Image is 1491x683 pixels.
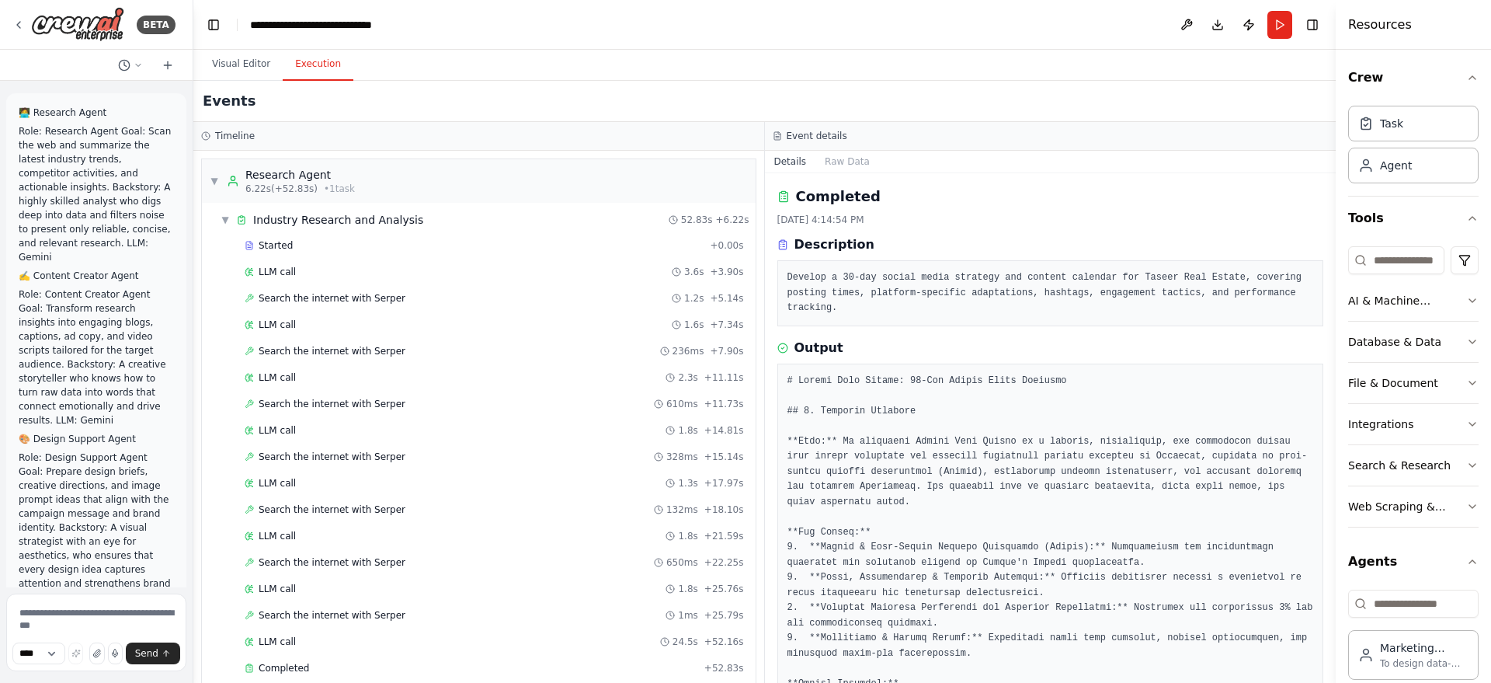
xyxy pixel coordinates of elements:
[704,530,744,542] span: + 21.59s
[259,609,405,622] span: Search the internet with Serper
[1348,240,1479,540] div: Tools
[1380,657,1468,670] div: To design data-backed and creative marketing strategies that: Build brand awareness and trust. Ge...
[1348,293,1466,308] div: AI & Machine Learning
[787,130,847,142] h3: Event details
[259,556,405,569] span: Search the internet with Serper
[704,556,744,569] span: + 22.25s
[794,339,843,357] h3: Output
[259,371,296,384] span: LLM call
[673,345,704,357] span: 236ms
[1348,56,1479,99] button: Crew
[710,239,743,252] span: + 0.00s
[684,266,704,278] span: 3.6s
[1348,16,1412,34] h4: Resources
[1348,404,1479,444] button: Integrations
[135,647,158,660] span: Send
[704,609,744,622] span: + 25.79s
[815,151,879,172] button: Raw Data
[715,214,749,226] span: + 6.22s
[1348,375,1438,391] div: File & Document
[681,214,713,226] span: 52.83s
[678,477,697,490] span: 1.3s
[203,14,224,36] button: Hide left sidebar
[704,636,744,648] span: + 52.16s
[259,266,296,278] span: LLM call
[673,636,698,648] span: 24.5s
[1348,445,1479,486] button: Search & Research
[666,451,698,463] span: 328ms
[1348,197,1479,240] button: Tools
[250,17,372,33] nav: breadcrumb
[259,504,405,516] span: Search the internet with Serper
[259,530,296,542] span: LLM call
[684,292,704,305] span: 1.2s
[684,319,704,331] span: 1.6s
[666,504,698,516] span: 132ms
[678,583,697,595] span: 1.8s
[787,270,1314,316] pre: Develop a 30-day social media strategy and content calendar for Taseer Real Estate, covering post...
[1348,334,1441,350] div: Database & Data
[666,398,698,410] span: 610ms
[108,643,123,664] button: Click to speak your automation idea
[1348,540,1479,584] button: Agents
[704,477,744,490] span: + 17.97s
[1302,14,1323,36] button: Hide right sidebar
[704,371,744,384] span: + 11.11s
[253,212,423,228] span: Industry Research and Analysis
[794,235,874,254] h3: Description
[259,319,296,331] span: LLM call
[19,451,174,605] p: Role: Design Support Agent Goal: Prepare design briefs, creative directions, and image prompt ide...
[1348,281,1479,321] button: AI & Machine Learning
[245,183,318,195] span: 6.22s (+52.83s)
[19,124,174,264] p: Role: Research Agent Goal: Scan the web and summarize the latest industry trends, competitor acti...
[112,56,149,75] button: Switch to previous chat
[215,130,255,142] h3: Timeline
[704,424,744,437] span: + 14.81s
[155,56,180,75] button: Start a new chat
[704,451,744,463] span: + 15.14s
[704,662,744,674] span: + 52.83s
[19,106,174,120] p: 🧑‍💻 Research Agent
[259,345,405,357] span: Search the internet with Serper
[200,48,283,81] button: Visual Editor
[1348,363,1479,403] button: File & Document
[259,583,296,595] span: LLM call
[1380,116,1403,131] div: Task
[259,398,405,410] span: Search the internet with Serper
[704,583,744,595] span: + 25.76s
[210,175,219,187] span: ▼
[666,556,698,569] span: 650ms
[1348,458,1451,473] div: Search & Research
[1348,486,1479,527] button: Web Scraping & Browsing
[704,504,744,516] span: + 18.10s
[126,643,180,664] button: Send
[221,214,230,226] span: ▼
[796,186,881,207] h2: Completed
[89,643,104,664] button: Upload files
[259,239,293,252] span: Started
[19,269,174,283] p: ✍️ Content Creator Agent
[1348,416,1413,432] div: Integrations
[1348,99,1479,196] div: Crew
[283,48,353,81] button: Execution
[245,167,355,183] div: Research Agent
[1348,499,1466,514] div: Web Scraping & Browsing
[765,151,816,172] button: Details
[777,214,1324,226] div: [DATE] 4:14:54 PM
[31,7,124,42] img: Logo
[259,662,309,674] span: Completed
[68,643,83,664] button: Improve this prompt
[259,424,296,437] span: LLM call
[1348,322,1479,362] button: Database & Data
[324,183,355,195] span: • 1 task
[710,266,743,278] span: + 3.90s
[704,398,744,410] span: + 11.73s
[678,530,697,542] span: 1.8s
[259,451,405,463] span: Search the internet with Serper
[19,432,174,446] p: 🎨 Design Support Agent
[203,90,255,112] h2: Events
[710,345,743,357] span: + 7.90s
[19,287,174,427] p: Role: Content Creator Agent Goal: Transform research insights into engaging blogs, captions, ad c...
[1380,158,1412,173] div: Agent
[678,424,697,437] span: 1.8s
